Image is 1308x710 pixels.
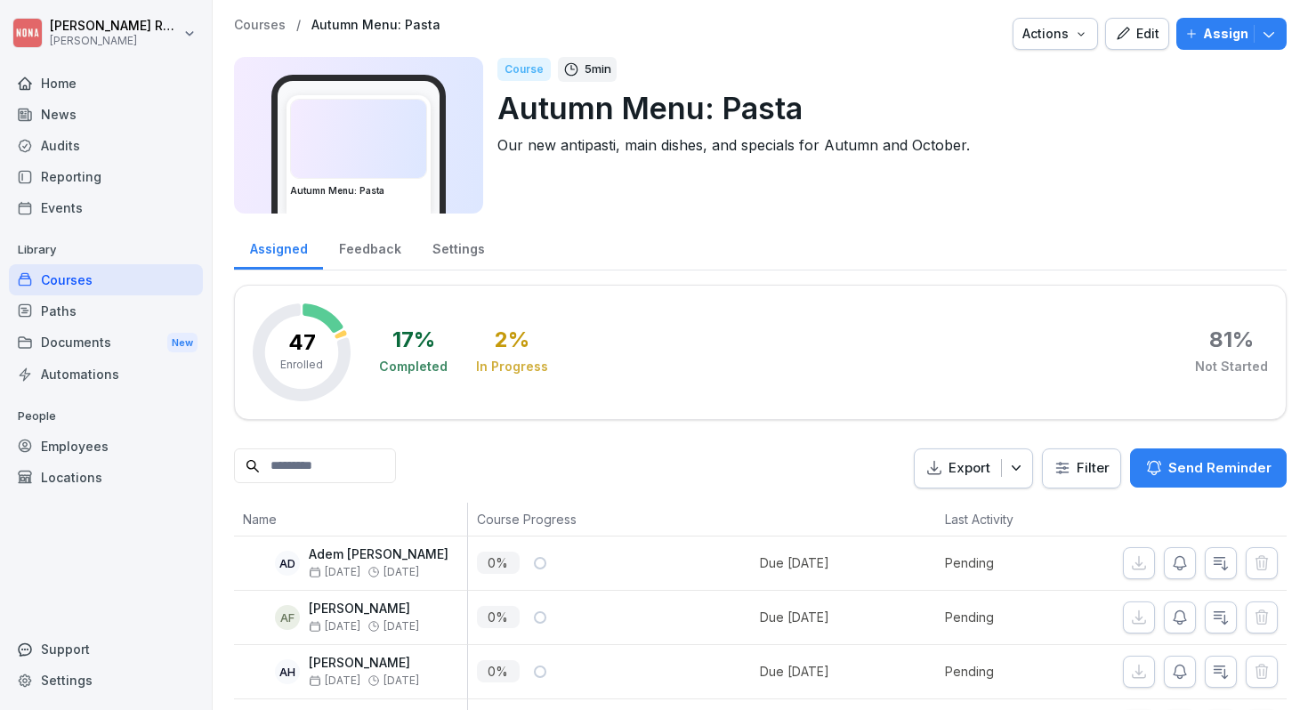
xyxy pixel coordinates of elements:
[1195,358,1268,375] div: Not Started
[416,224,500,270] a: Settings
[1022,24,1088,44] div: Actions
[914,448,1033,488] button: Export
[384,620,419,633] span: [DATE]
[309,656,419,671] p: [PERSON_NAME]
[9,295,203,327] a: Paths
[9,161,203,192] a: Reporting
[384,674,419,687] span: [DATE]
[945,608,1082,626] p: Pending
[1043,449,1120,488] button: Filter
[280,357,323,373] p: Enrolled
[476,358,548,375] div: In Progress
[497,85,1272,131] p: Autumn Menu: Pasta
[9,236,203,264] p: Library
[1105,18,1169,50] button: Edit
[167,333,198,353] div: New
[296,18,301,33] p: /
[384,566,419,578] span: [DATE]
[9,633,203,665] div: Support
[1115,24,1159,44] div: Edit
[477,660,520,682] p: 0 %
[497,58,551,81] div: Course
[9,327,203,359] div: Documents
[311,18,440,33] a: Autumn Menu: Pasta
[9,327,203,359] a: DocumentsNew
[1209,329,1254,351] div: 81 %
[585,61,611,78] p: 5 min
[1168,458,1272,478] p: Send Reminder
[234,224,323,270] a: Assigned
[945,510,1073,528] p: Last Activity
[50,35,180,47] p: [PERSON_NAME]
[1054,459,1110,477] div: Filter
[243,510,458,528] p: Name
[392,329,435,351] div: 17 %
[9,130,203,161] a: Audits
[9,264,203,295] a: Courses
[949,458,990,479] p: Export
[309,547,448,562] p: Adem [PERSON_NAME]
[495,329,529,351] div: 2 %
[9,665,203,696] a: Settings
[945,553,1082,572] p: Pending
[309,620,360,633] span: [DATE]
[288,332,316,353] p: 47
[477,510,752,528] p: Course Progress
[760,608,829,626] div: Due [DATE]
[497,134,1272,156] p: Our new antipasti, main dishes, and specials for Autumn and October.
[379,358,448,375] div: Completed
[309,601,419,617] p: [PERSON_NAME]
[323,224,416,270] a: Feedback
[275,551,300,576] div: AD
[9,68,203,99] a: Home
[9,99,203,130] a: News
[234,18,286,33] a: Courses
[309,674,360,687] span: [DATE]
[290,184,427,198] h3: Autumn Menu: Pasta
[760,662,829,681] div: Due [DATE]
[760,553,829,572] div: Due [DATE]
[9,192,203,223] a: Events
[1130,448,1287,488] button: Send Reminder
[477,606,520,628] p: 0 %
[9,359,203,390] a: Automations
[9,402,203,431] p: People
[1203,24,1248,44] p: Assign
[275,605,300,630] div: AF
[477,552,520,574] p: 0 %
[50,19,180,34] p: [PERSON_NAME] Raemaekers
[9,462,203,493] a: Locations
[309,566,360,578] span: [DATE]
[9,431,203,462] a: Employees
[275,659,300,684] div: AH
[1013,18,1098,50] button: Actions
[945,662,1082,681] p: Pending
[1176,18,1287,50] button: Assign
